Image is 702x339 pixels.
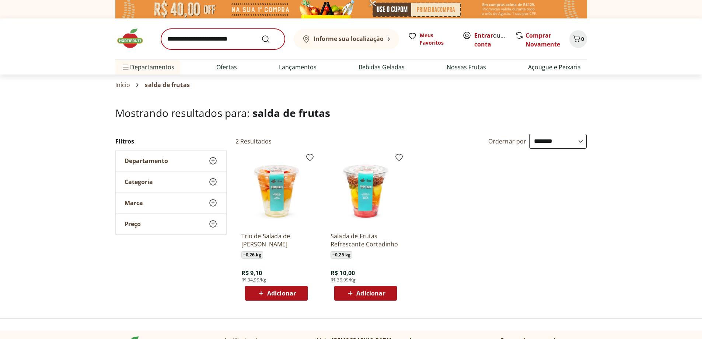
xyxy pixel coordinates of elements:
button: Carrinho [569,30,587,48]
label: Ordernar por [488,137,527,145]
button: Marca [116,193,226,213]
a: Salada de Frutas Refrescante Cortadinho [331,232,401,248]
span: salda de frutas [252,106,330,120]
a: Trio de Salada de [PERSON_NAME] [241,232,311,248]
span: R$ 10,00 [331,269,355,277]
span: R$ 34,99/Kg [241,277,266,283]
img: Hortifruti [115,27,152,49]
button: Adicionar [334,286,397,301]
span: Marca [125,199,143,207]
a: Comprar Novamente [525,31,560,48]
span: Meus Favoritos [420,32,454,46]
a: Início [115,82,130,88]
a: Lançamentos [279,63,317,72]
button: Departamento [116,151,226,171]
span: ~ 0,26 kg [241,251,263,259]
span: Departamento [125,157,168,165]
span: ~ 0,25 kg [331,251,352,259]
a: Açougue e Peixaria [528,63,581,72]
button: Informe sua localização [294,29,399,49]
img: Salada de Frutas Refrescante Cortadinho [331,156,401,226]
button: Categoria [116,172,226,192]
a: Bebidas Geladas [359,63,405,72]
button: Adicionar [245,286,308,301]
a: Ofertas [216,63,237,72]
span: ou [474,31,507,49]
span: Adicionar [356,290,385,296]
a: Nossas Frutas [447,63,486,72]
h2: Filtros [115,134,227,149]
a: Entrar [474,31,493,39]
button: Preço [116,214,226,234]
span: salda de frutas [145,82,189,88]
h2: 2 Resultados [235,137,272,145]
span: Preço [125,220,141,228]
img: Trio de Salada de Frutas Cortadinho [241,156,311,226]
span: Departamentos [121,58,174,76]
button: Submit Search [261,35,279,44]
span: Adicionar [267,290,296,296]
a: Criar conta [474,31,515,48]
span: Categoria [125,178,153,186]
span: R$ 39,99/Kg [331,277,356,283]
a: Meus Favoritos [408,32,454,46]
input: search [161,29,285,49]
button: Menu [121,58,130,76]
b: Informe sua localização [314,35,384,43]
span: R$ 9,10 [241,269,262,277]
span: 0 [581,35,584,42]
h1: Mostrando resultados para: [115,107,587,119]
